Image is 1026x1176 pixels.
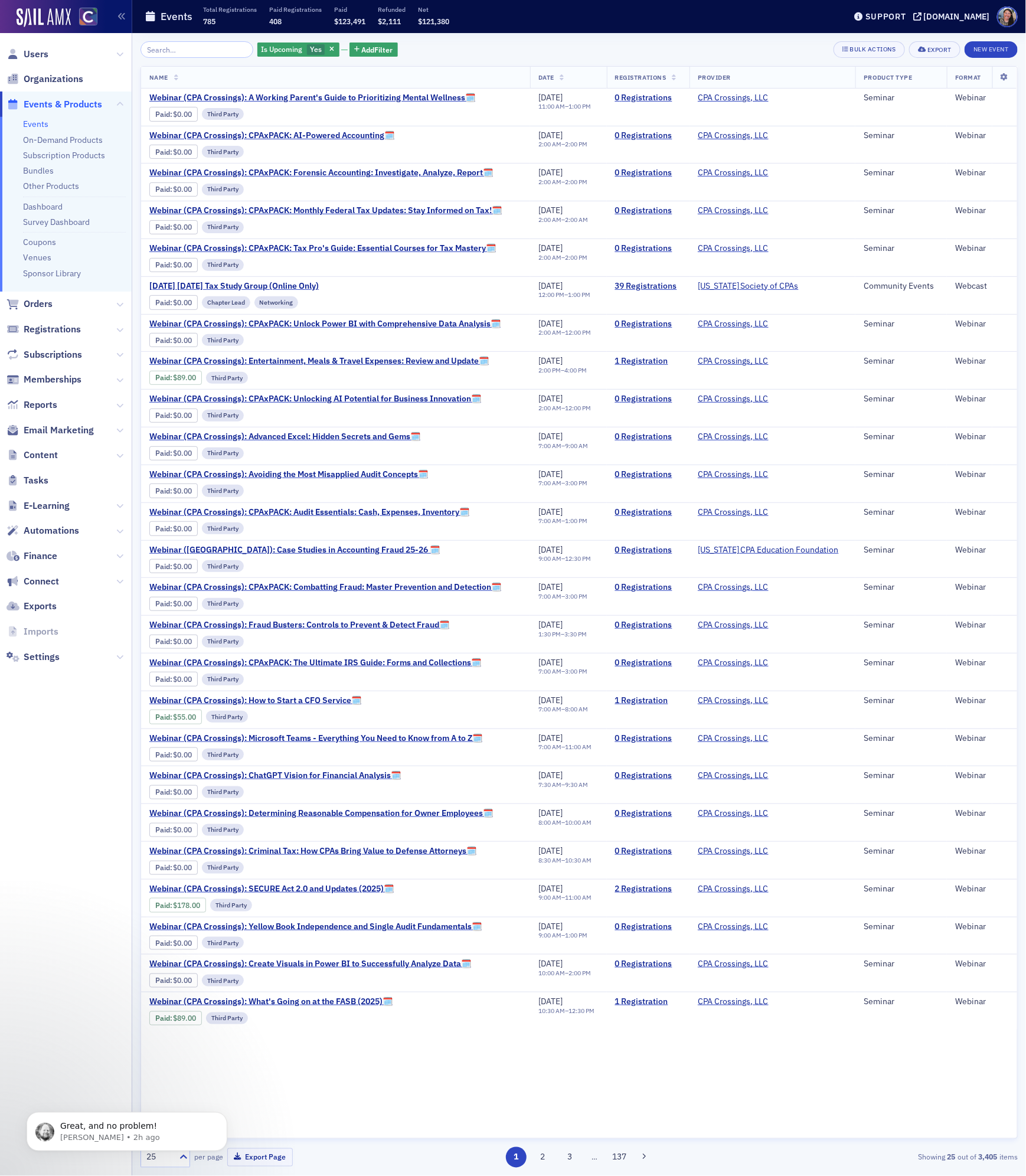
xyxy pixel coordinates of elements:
span: : [155,298,174,307]
span: $123,491 [334,17,365,26]
span: Is Upcoming [262,44,303,54]
a: [US_STATE] CPA Education Foundation [698,545,839,556]
img: Profile image for Aidan [27,35,45,54]
a: CPA Crossings, LLC [698,507,769,518]
a: Paid [155,976,170,985]
div: Community Events [864,281,939,292]
span: Finance [24,550,57,563]
a: CPA Crossings, LLC [698,808,769,819]
p: Total Registrations [203,5,257,14]
a: Orders [6,298,53,311]
span: Profile [997,6,1018,27]
div: – [538,329,591,337]
span: Webinar (CPA Crossings): Microsoft Teams - Everything You Need to Know from A to Z🗓️ [149,733,482,744]
a: Webinar (CPA Crossings): CPAxPACK: Monthly Federal Tax Updates: Stay Informed on Tax!🗓️ [149,205,502,216]
button: Export [909,41,960,58]
span: [DATE] [538,355,563,366]
a: Paid [155,336,170,345]
span: Yes [310,44,322,54]
a: 2 Registrations [615,884,681,894]
a: Paid [155,562,170,571]
a: Survey Dashboard [23,217,90,227]
a: CPA Crossings, LLC [698,205,769,216]
span: Add Filter [362,44,393,55]
span: Events & Products [24,98,102,111]
a: Webinar (CPA Crossings): Fraud Busters: Controls to Prevent & Detect Fraud🗓️ [149,620,449,631]
a: Settings [6,651,60,664]
p: Paid [334,5,365,14]
span: : [155,148,174,156]
span: Registrations [24,323,81,336]
time: 2:00 AM [538,328,561,337]
span: : [155,336,174,345]
time: 2:00 AM [538,140,561,148]
a: Webinar (CPA Crossings): Avoiding the Most Misapplied Audit Concepts🗓️ [149,469,428,480]
div: Networking [254,296,299,308]
div: Paid: 0 - $0 [149,258,198,272]
a: Paid [155,148,170,156]
span: Imports [24,625,58,638]
a: 1 Registration [615,356,681,367]
a: Webinar (CPA Crossings): CPAxPACK: Tax Pro's Guide: Essential Courses for Tax Mastery🗓️ [149,243,496,254]
a: 0 Registrations [615,130,681,141]
a: Paid [155,223,170,231]
span: $0.00 [174,298,192,307]
span: Webinar (CPA Crossings): CPAxPACK: Combatting Fraud: Master Prevention and Detection🗓️ [149,582,501,593]
time: 2:00 AM [565,215,588,224]
a: Content [6,449,58,462]
a: Paid [155,298,170,307]
a: Webinar (CPA Crossings): CPAxPACK: Unlocking AI Potential for Business Innovation🗓️ [149,394,481,404]
a: 39 Registrations [615,281,681,292]
span: Memberships [24,373,81,386]
a: 0 Registrations [615,394,681,404]
span: : [155,110,174,119]
a: CPA Crossings, LLC [698,658,769,668]
button: AddFilter [349,43,398,57]
time: 11:00 AM [538,102,565,110]
a: CPA Crossings, LLC [698,394,769,404]
span: CPA Crossings, LLC [698,319,772,329]
button: 137 [609,1147,630,1168]
a: 0 Registrations [615,733,681,744]
a: Webinar ([GEOGRAPHIC_DATA]): Case Studies in Accounting Fraud 25-26 🗓 [149,545,440,556]
a: Webinar (CPA Crossings): Yellow Book Independence and Single Audit Fundamentals🗓️ [149,922,482,932]
time: 1:00 PM [568,290,590,299]
a: Webinar (CPA Crossings): SECURE Act 2.0 and Updates (2025)🗓️ [149,884,394,894]
div: message notification from Aidan, 2h ago. Great, and no problem! [18,25,218,64]
p: Net [418,5,449,14]
span: Settings [24,651,60,664]
span: $0.00 [174,110,192,119]
div: Paid: 0 - $0 [149,182,198,197]
img: SailAMX [79,8,97,26]
a: Webinar (CPA Crossings): Determining Reasonable Compensation for Owner Employees🗓️ [149,808,493,819]
a: Users [6,48,48,61]
span: Reports [24,398,57,411]
a: Registrations [6,323,81,336]
a: Webinar (CPA Crossings): CPAxPACK: Unlock Power BI with Comprehensive Data Analysis🗓️ [149,319,501,329]
p: Refunded [378,5,406,14]
span: CPA Crossings, LLC [698,130,772,141]
span: Webinar (CPA Crossings): What's Going on at the FASB (2025)🗓️ [149,997,393,1007]
div: Webinar [955,168,1009,178]
span: $0.00 [174,260,192,269]
a: Bundles [23,165,54,176]
a: Paid [155,637,170,646]
span: Subscriptions [24,348,82,361]
a: Imports [6,625,58,638]
a: Paid [155,599,170,608]
a: Finance [6,550,57,563]
div: Support [865,11,906,22]
time: 2:00 AM [538,215,561,224]
a: CPA Crossings, LLC [698,733,769,744]
span: $121,380 [418,17,449,26]
a: Memberships [6,373,81,386]
a: New Event [965,43,1018,54]
div: Webinar [955,356,1009,367]
span: CPA Crossings, LLC [698,356,772,367]
div: Paid: 39 - $0 [149,295,198,309]
span: Webinar (CPA Crossings): CPAxPACK: The Ultimate IRS Guide: Forms and Collections🗓️ [149,658,481,668]
div: – [538,254,587,262]
a: E-Learning [6,499,70,512]
span: [DATE] [538,318,563,329]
